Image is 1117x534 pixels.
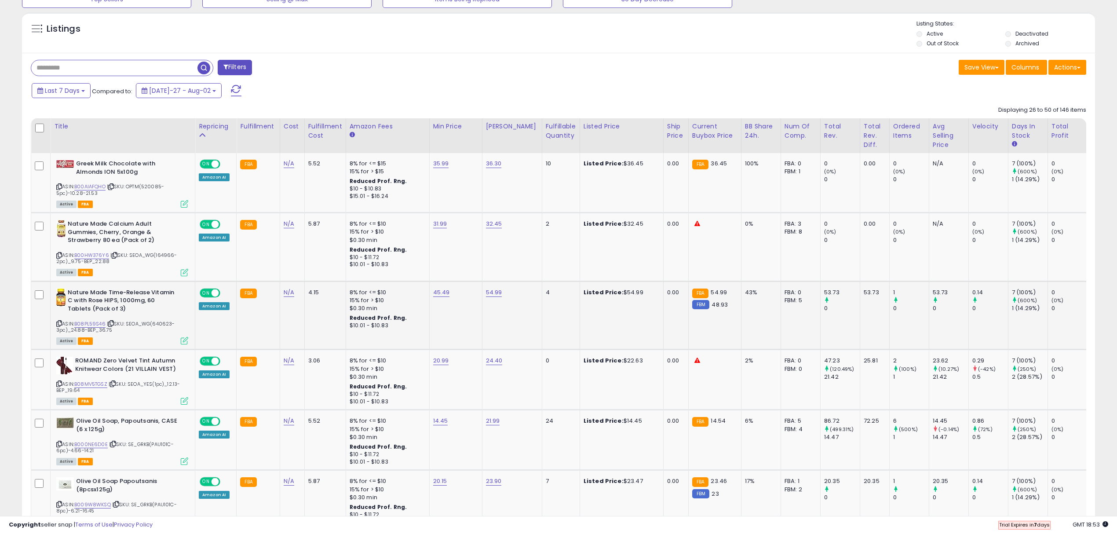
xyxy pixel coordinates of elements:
[584,477,657,485] div: $23.47
[1051,289,1087,296] div: 0
[1012,433,1048,441] div: 2 (28.57%)
[584,219,624,228] b: Listed Price:
[927,40,959,47] label: Out of Stock
[893,236,929,244] div: 0
[824,433,860,441] div: 14.47
[350,236,423,244] div: $0.30 min
[433,288,450,297] a: 45.49
[56,252,177,265] span: | SKU: SEOA_WG(164966-2pc)_9.75-BEP_22.88
[199,122,233,131] div: Repricing
[350,254,423,261] div: $10 - $11.72
[433,477,447,486] a: 20.15
[972,417,1008,425] div: 0.86
[199,370,230,378] div: Amazon AI
[692,417,708,427] small: FBA
[745,477,774,485] div: 17%
[350,398,423,406] div: $10.01 - $10.83
[350,425,423,433] div: 15% for > $10
[1012,160,1048,168] div: 7 (100%)
[201,161,212,168] span: ON
[893,289,929,296] div: 1
[584,220,657,228] div: $32.45
[56,160,74,168] img: 51gzmrx7hdL._SL40_.jpg
[933,477,968,485] div: 20.35
[219,358,233,365] span: OFF
[1051,366,1064,373] small: (0%)
[308,220,339,228] div: 5.87
[785,160,814,168] div: FBA: 0
[350,122,426,131] div: Amazon Fees
[240,357,256,366] small: FBA
[219,418,233,425] span: OFF
[56,320,175,333] span: | SKU: SEOA_WG(640623-3pc)_24.88-BEP_36.75
[830,366,854,373] small: (120.49%)
[350,220,423,228] div: 8% for <= $10
[78,337,93,345] span: FBA
[56,220,188,275] div: ASIN:
[74,252,109,259] a: B00HW376Y6
[350,458,423,466] div: $10.01 - $10.83
[893,228,905,235] small: (0%)
[1048,60,1086,75] button: Actions
[240,417,256,427] small: FBA
[1051,477,1087,485] div: 0
[667,122,685,140] div: Ship Price
[824,477,860,485] div: 20.35
[74,441,108,448] a: B000NE6D0E
[56,289,188,344] div: ASIN:
[1012,176,1048,183] div: 1 (14.29%)
[824,160,860,168] div: 0
[1012,289,1048,296] div: 7 (100%)
[933,357,968,365] div: 23.62
[785,296,814,304] div: FBM: 5
[240,289,256,298] small: FBA
[785,417,814,425] div: FBA: 5
[1012,122,1044,140] div: Days In Stock
[47,23,80,35] h5: Listings
[972,168,985,175] small: (0%)
[1015,30,1048,37] label: Deactivated
[546,289,573,296] div: 4
[745,122,777,140] div: BB Share 24h.
[830,426,854,433] small: (499.31%)
[433,219,447,228] a: 31.99
[745,417,774,425] div: 6%
[824,289,860,296] div: 53.73
[959,60,1004,75] button: Save View
[972,228,985,235] small: (0%)
[933,289,968,296] div: 53.73
[893,433,929,441] div: 1
[350,304,423,312] div: $0.30 min
[350,289,423,296] div: 8% for <= $10
[1051,122,1084,140] div: Total Profit
[68,220,175,247] b: Nature Made Calcium Adult Gummies, Cherry, Orange & Strawberry 80 ea (Pack of 2)
[584,122,660,131] div: Listed Price
[893,373,929,381] div: 1
[824,122,856,140] div: Total Rev.
[56,398,77,405] span: All listings currently available for purchase on Amazon
[308,160,339,168] div: 5.52
[308,417,339,425] div: 5.52
[350,160,423,168] div: 8% for <= $15
[1051,220,1087,228] div: 0
[201,418,212,425] span: ON
[78,201,93,208] span: FBA
[56,357,188,404] div: ASIN:
[667,417,682,425] div: 0.00
[1018,168,1037,175] small: (600%)
[824,373,860,381] div: 21.42
[1051,297,1064,304] small: (0%)
[199,302,230,310] div: Amazon AI
[219,161,233,168] span: OFF
[486,477,502,486] a: 23.90
[240,220,256,230] small: FBA
[584,417,657,425] div: $14.45
[972,477,1008,485] div: 0.14
[114,520,153,529] a: Privacy Policy
[76,160,183,178] b: Greek Milk Chocolate with Almonds ION 5x100g
[56,289,66,306] img: 41+-sSaMP+L._SL40_.jpg
[56,477,74,490] img: 41k5FwdI8aL._SL40_.jpg
[350,477,423,485] div: 8% for <= $10
[972,176,1008,183] div: 0
[972,289,1008,296] div: 0.14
